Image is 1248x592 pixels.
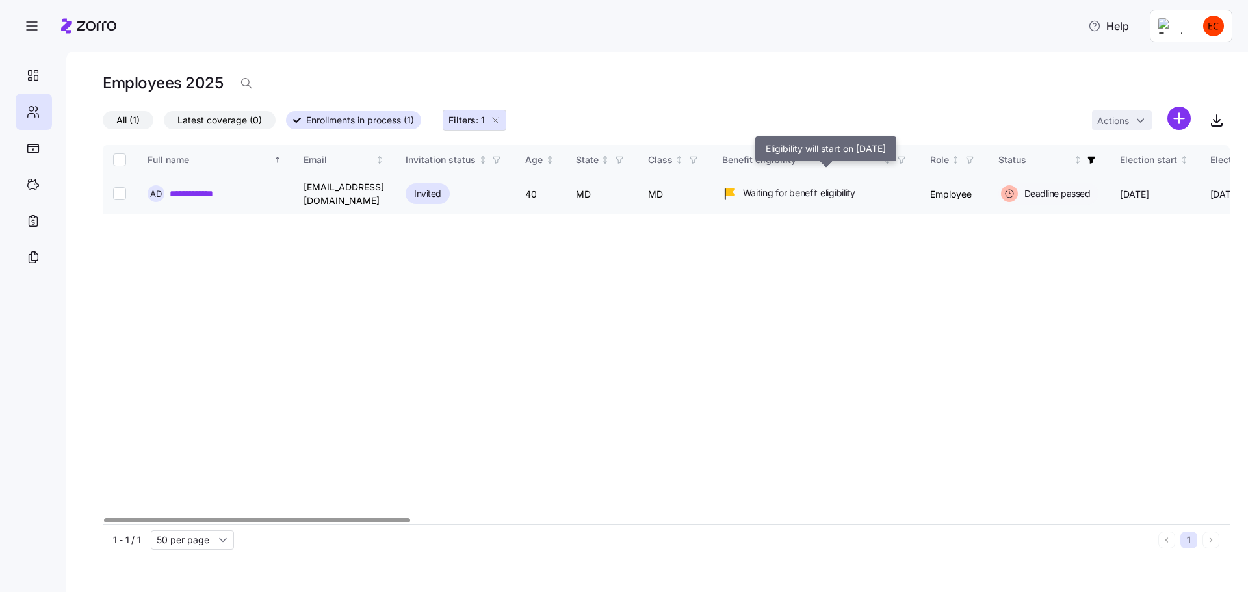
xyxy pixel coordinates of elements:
th: AgeNot sorted [515,145,565,175]
th: ClassNot sorted [638,145,712,175]
svg: add icon [1167,107,1191,130]
button: Previous page [1158,532,1175,548]
div: Not sorted [883,155,892,164]
h1: Employees 2025 [103,73,223,93]
div: Not sorted [375,155,384,164]
div: Class [648,153,673,167]
input: Select all records [113,153,126,166]
td: MD [638,175,712,214]
div: Sorted ascending [273,155,282,164]
div: Benefit eligibility [722,153,881,167]
th: Election startNot sorted [1110,145,1200,175]
span: A D [150,190,162,198]
img: cc97166a80db72ba115bf250c5d9a898 [1203,16,1224,36]
th: RoleNot sorted [920,145,988,175]
div: Election start [1120,153,1177,167]
th: Benefit eligibilityNot sorted [712,145,920,175]
div: State [576,153,599,167]
span: Help [1088,18,1129,34]
th: Invitation statusNot sorted [395,145,515,175]
div: Role [930,153,949,167]
input: Select record 1 [113,187,126,200]
div: Not sorted [1180,155,1189,164]
button: Actions [1092,110,1152,130]
th: EmailNot sorted [293,145,395,175]
span: [DATE] [1120,188,1149,201]
div: Not sorted [951,155,960,164]
span: Waiting for benefit eligibility [743,187,855,199]
td: [EMAIL_ADDRESS][DOMAIN_NAME] [293,175,395,214]
button: Filters: 1 [443,110,506,131]
span: Filters: 1 [448,114,485,127]
div: Not sorted [1073,155,1082,164]
th: StateNot sorted [565,145,638,175]
img: Employer logo [1158,18,1184,34]
button: Next page [1202,532,1219,548]
div: Not sorted [545,155,554,164]
div: Not sorted [675,155,684,164]
div: Invitation status [406,153,476,167]
button: 1 [1180,532,1197,548]
span: 1 - 1 / 1 [113,534,140,547]
span: Deadline passed [1020,187,1091,200]
div: Full name [148,153,271,167]
div: Status [998,153,1071,167]
span: Latest coverage (0) [177,112,262,129]
span: Enrollments in process (1) [306,112,414,129]
td: MD [565,175,638,214]
div: Not sorted [478,155,487,164]
td: 40 [515,175,565,214]
span: [DATE] [1210,188,1239,201]
span: All (1) [116,112,140,129]
span: Invited [414,186,441,201]
button: Help [1078,13,1139,39]
td: Employee [920,175,988,214]
div: Email [304,153,373,167]
div: Not sorted [601,155,610,164]
th: Full nameSorted ascending [137,145,293,175]
div: Age [525,153,543,167]
span: Actions [1097,116,1129,125]
th: StatusNot sorted [988,145,1110,175]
